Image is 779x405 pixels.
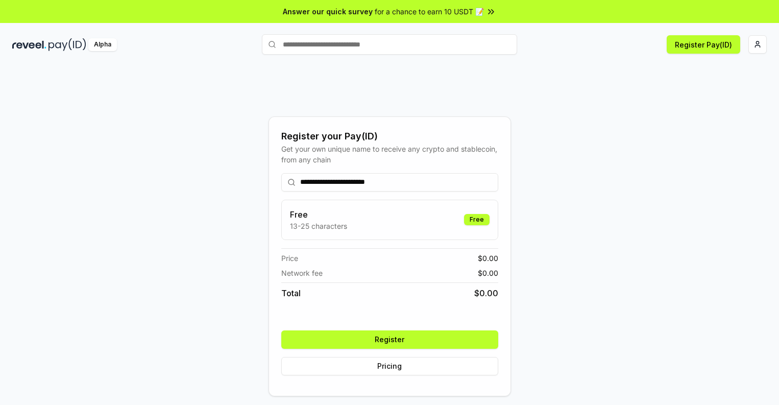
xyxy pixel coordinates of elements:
[667,35,740,54] button: Register Pay(ID)
[48,38,86,51] img: pay_id
[12,38,46,51] img: reveel_dark
[281,330,498,349] button: Register
[281,268,323,278] span: Network fee
[281,357,498,375] button: Pricing
[281,144,498,165] div: Get your own unique name to receive any crypto and stablecoin, from any chain
[290,221,347,231] p: 13-25 characters
[464,214,490,225] div: Free
[474,287,498,299] span: $ 0.00
[478,253,498,264] span: $ 0.00
[281,129,498,144] div: Register your Pay(ID)
[478,268,498,278] span: $ 0.00
[88,38,117,51] div: Alpha
[281,287,301,299] span: Total
[290,208,347,221] h3: Free
[281,253,298,264] span: Price
[375,6,484,17] span: for a chance to earn 10 USDT 📝
[283,6,373,17] span: Answer our quick survey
